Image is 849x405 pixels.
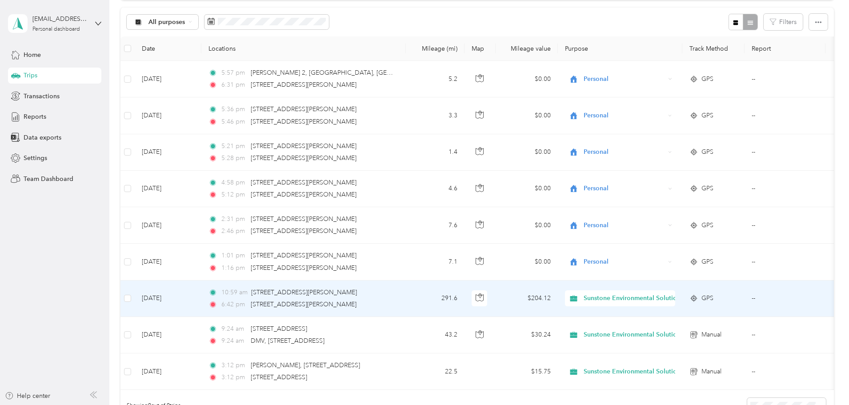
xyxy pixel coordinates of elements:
td: -- [745,281,825,317]
span: 5:46 pm [221,117,247,127]
span: 3:12 pm [221,361,247,370]
span: Personal [584,74,665,84]
span: [STREET_ADDRESS][PERSON_NAME] [251,227,356,235]
td: $15.75 [496,353,558,390]
span: 10:59 am [221,288,248,297]
span: DMV, [STREET_ADDRESS] [251,337,324,345]
span: Personal [584,147,665,157]
td: $0.00 [496,134,558,171]
td: -- [745,317,825,353]
span: [STREET_ADDRESS][PERSON_NAME] [251,215,356,223]
span: Reports [24,112,46,121]
th: Mileage value [496,36,558,61]
span: Personal [584,111,665,120]
td: 5.2 [406,61,465,97]
td: [DATE] [135,134,201,171]
span: [STREET_ADDRESS] [251,325,307,333]
td: [DATE] [135,61,201,97]
span: 5:12 pm [221,190,247,200]
span: [STREET_ADDRESS][PERSON_NAME] [251,191,356,198]
td: $0.00 [496,244,558,280]
span: GPS [701,147,713,157]
td: -- [745,353,825,390]
div: Personal dashboard [32,27,80,32]
td: 7.6 [406,207,465,244]
span: [STREET_ADDRESS][PERSON_NAME] [251,105,356,113]
td: 3.3 [406,97,465,134]
td: $0.00 [496,207,558,244]
span: 5:36 pm [221,104,247,114]
td: $30.24 [496,317,558,353]
span: Sunstone Environmental Solutions [584,293,683,303]
span: Sunstone Environmental Solutions [584,367,683,377]
td: -- [745,244,825,280]
span: 6:42 pm [221,300,247,309]
td: 291.6 [406,281,465,317]
td: [DATE] [135,244,201,280]
span: [PERSON_NAME], [STREET_ADDRESS] [251,361,360,369]
td: -- [745,207,825,244]
span: [STREET_ADDRESS][PERSON_NAME] [251,264,356,272]
span: [STREET_ADDRESS][PERSON_NAME] [251,301,356,308]
div: [EMAIL_ADDRESS][DOMAIN_NAME] [32,14,88,24]
td: [DATE] [135,353,201,390]
span: GPS [701,111,713,120]
span: 5:57 pm [221,68,247,78]
td: $0.00 [496,61,558,97]
button: Filters [764,14,803,30]
span: GPS [701,257,713,267]
td: [DATE] [135,97,201,134]
span: All purposes [148,19,185,25]
span: [STREET_ADDRESS][PERSON_NAME] [251,142,356,150]
td: 1.4 [406,134,465,171]
td: -- [745,134,825,171]
td: 7.1 [406,244,465,280]
span: GPS [701,221,713,230]
span: Personal [584,184,665,193]
span: [STREET_ADDRESS][PERSON_NAME] [251,154,356,162]
th: Report [745,36,825,61]
span: 1:01 pm [221,251,247,261]
span: 2:31 pm [221,214,247,224]
span: 3:12 pm [221,373,247,382]
td: -- [745,97,825,134]
span: Transactions [24,92,60,101]
td: 43.2 [406,317,465,353]
span: Personal [584,221,665,230]
span: Manual [701,330,721,340]
span: [STREET_ADDRESS][PERSON_NAME] [251,252,356,259]
span: [STREET_ADDRESS][PERSON_NAME] [251,81,356,88]
span: GPS [701,184,713,193]
div: Help center [5,391,50,401]
span: [STREET_ADDRESS][PERSON_NAME] [251,289,357,296]
td: $0.00 [496,97,558,134]
iframe: Everlance-gr Chat Button Frame [799,355,849,405]
th: Mileage (mi) [406,36,465,61]
span: Home [24,50,41,60]
span: Data exports [24,133,61,142]
th: Locations [201,36,406,61]
span: 4:58 pm [221,178,247,188]
td: [DATE] [135,171,201,207]
span: [STREET_ADDRESS][PERSON_NAME] [251,118,356,125]
span: GPS [701,293,713,303]
span: [PERSON_NAME] 2, [GEOGRAPHIC_DATA], [GEOGRAPHIC_DATA] [251,69,441,76]
span: Trips [24,71,37,80]
th: Track Method [682,36,745,61]
span: Personal [584,257,665,267]
span: GPS [701,74,713,84]
td: [DATE] [135,317,201,353]
td: 22.5 [406,353,465,390]
td: -- [745,61,825,97]
span: 9:24 am [221,336,247,346]
span: 2:46 pm [221,226,247,236]
td: -- [745,171,825,207]
span: 9:24 am [221,324,247,334]
td: [DATE] [135,281,201,317]
span: Settings [24,153,47,163]
span: [STREET_ADDRESS][PERSON_NAME] [251,179,356,186]
td: $0.00 [496,171,558,207]
th: Map [465,36,496,61]
span: Sunstone Environmental Solutions [584,330,683,340]
span: 5:21 pm [221,141,247,151]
